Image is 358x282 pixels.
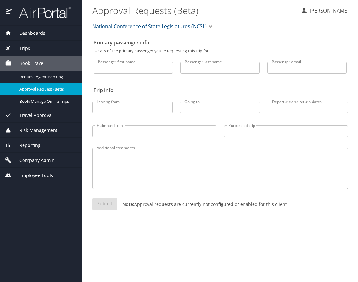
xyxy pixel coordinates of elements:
[92,1,295,20] h1: Approval Requests (Beta)
[298,5,351,16] button: [PERSON_NAME]
[12,172,53,179] span: Employee Tools
[6,6,12,18] img: icon-airportal.png
[92,22,207,31] span: National Conference of State Legislatures (NCSL)
[12,127,57,134] span: Risk Management
[94,38,347,48] h2: Primary passenger info
[90,20,217,33] button: National Conference of State Legislatures (NCSL)
[94,49,347,53] p: Details of the primary passenger you're requesting this trip for
[12,112,53,119] span: Travel Approval
[94,85,347,95] h2: Trip info
[12,142,40,149] span: Reporting
[19,98,75,104] span: Book/Manage Online Trips
[117,201,287,207] p: Approval requests are currently not configured or enabled for this client
[12,30,45,37] span: Dashboards
[19,74,75,80] span: Request Agent Booking
[12,157,55,164] span: Company Admin
[12,45,30,52] span: Trips
[19,86,75,92] span: Approval Request (Beta)
[12,60,45,67] span: Book Travel
[308,7,349,14] p: [PERSON_NAME]
[12,6,71,18] img: airportal-logo.png
[122,201,134,207] strong: Note:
